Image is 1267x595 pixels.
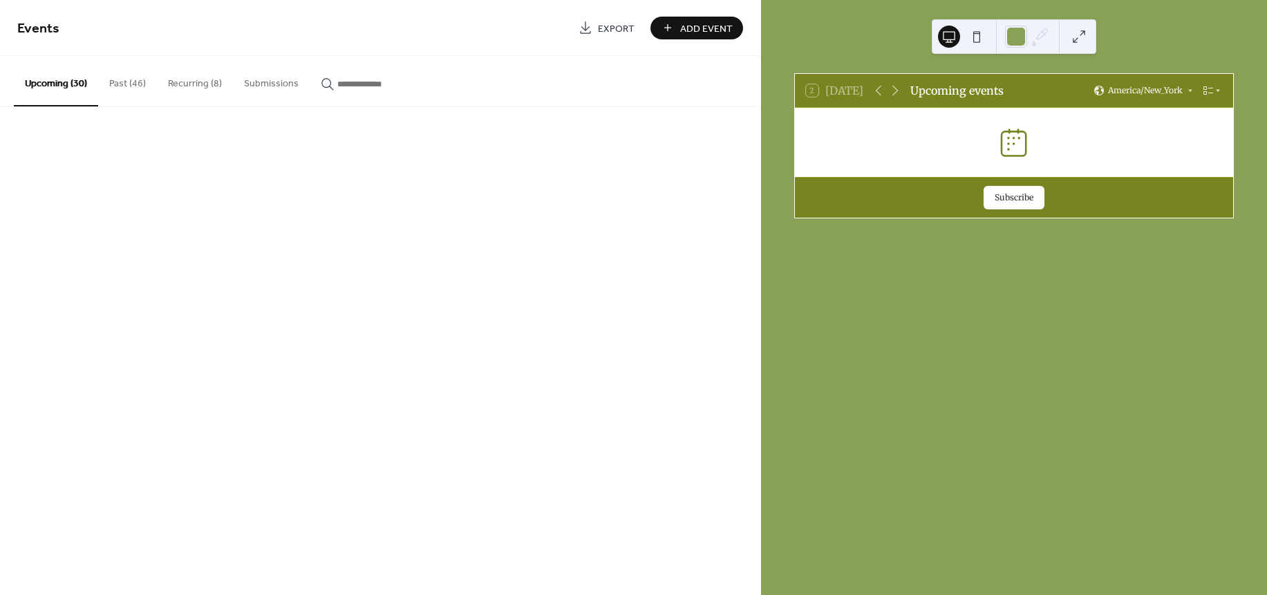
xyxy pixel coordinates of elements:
[984,186,1044,209] button: Subscribe
[157,56,233,105] button: Recurring (8)
[233,56,310,105] button: Submissions
[568,17,645,39] a: Export
[14,56,98,106] button: Upcoming (30)
[98,56,157,105] button: Past (46)
[598,21,635,36] span: Export
[1108,86,1183,95] span: America/New_York
[650,17,743,39] button: Add Event
[680,21,733,36] span: Add Event
[17,15,59,42] span: Events
[910,82,1004,99] div: Upcoming events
